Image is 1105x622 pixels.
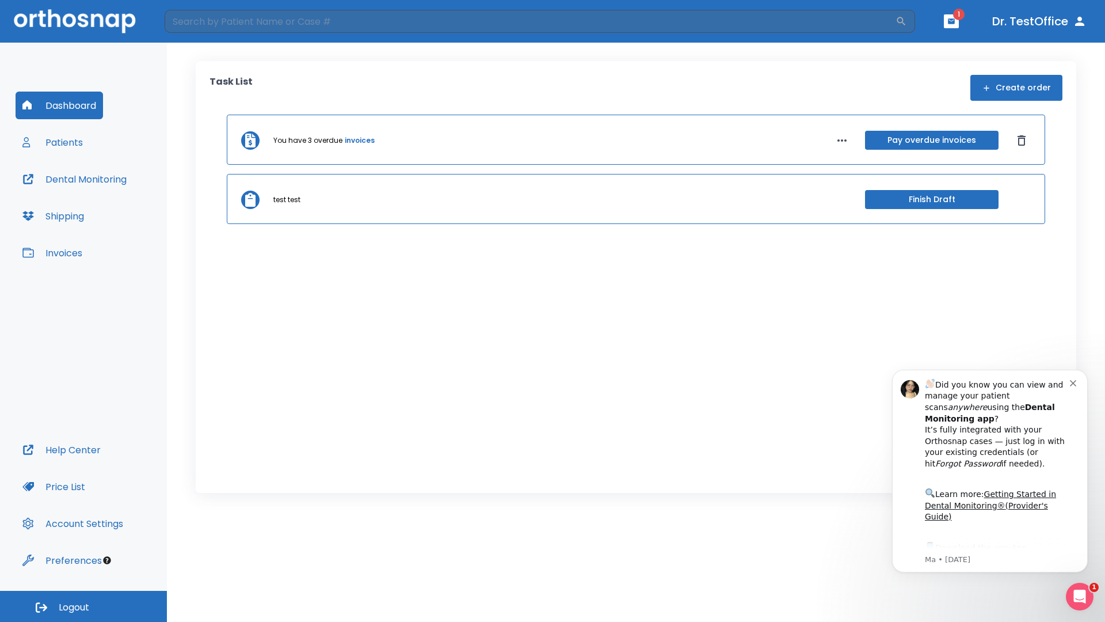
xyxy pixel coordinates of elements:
[875,355,1105,616] iframe: Intercom notifications message
[16,92,103,119] button: Dashboard
[1066,583,1093,610] iframe: Intercom live chat
[16,165,134,193] button: Dental Monitoring
[165,10,896,33] input: Search by Patient Name or Case #
[14,9,136,33] img: Orthosnap
[1012,131,1031,150] button: Dismiss
[16,128,90,156] button: Patients
[16,473,92,500] button: Price List
[345,135,375,146] a: invoices
[1089,583,1099,592] span: 1
[209,75,253,101] p: Task List
[16,202,91,230] button: Shipping
[953,9,965,20] span: 1
[16,547,109,574] button: Preferences
[273,195,300,205] p: test test
[273,135,342,146] p: You have 3 overdue
[970,75,1062,101] button: Create order
[865,190,999,209] button: Finish Draft
[16,239,89,267] button: Invoices
[102,555,112,566] div: Tooltip anchor
[988,11,1091,32] button: Dr. TestOffice
[16,436,108,464] button: Help Center
[865,131,999,150] button: Pay overdue invoices
[59,601,89,614] span: Logout
[16,510,130,537] button: Account Settings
